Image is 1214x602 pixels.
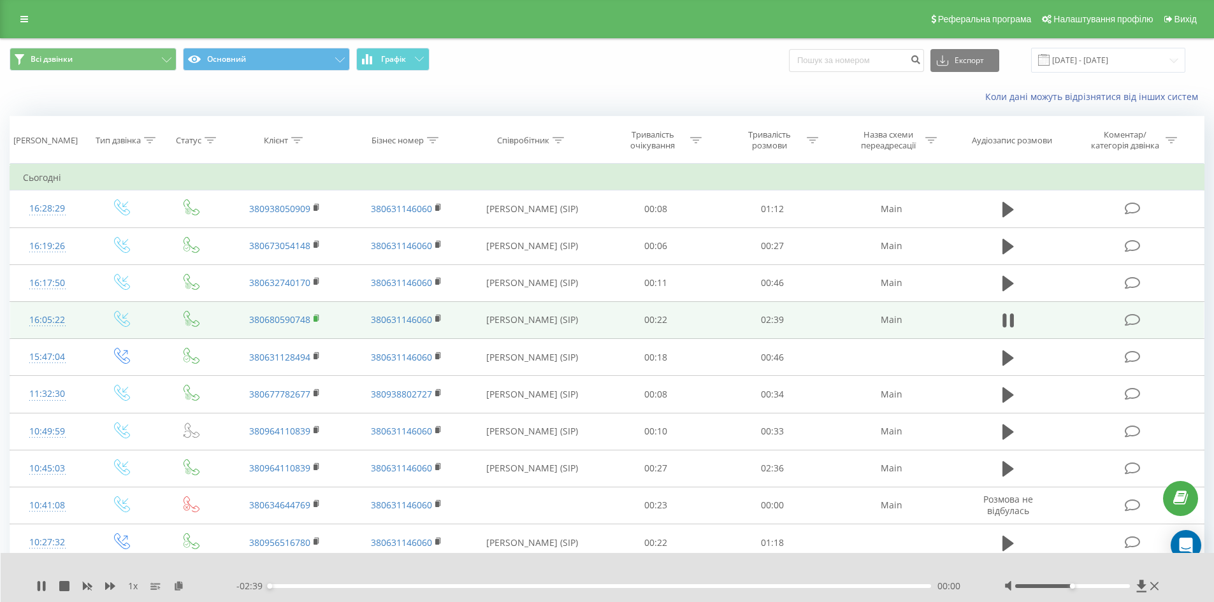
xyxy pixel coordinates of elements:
[371,462,432,474] a: 380631146060
[930,49,999,72] button: Експорт
[1088,129,1162,151] div: Коментар/категорія дзвінка
[972,135,1052,146] div: Аудіозапис розмови
[598,450,714,487] td: 00:27
[937,580,960,592] span: 00:00
[467,376,598,413] td: [PERSON_NAME] (SIP)
[249,462,310,474] a: 380964110839
[714,376,831,413] td: 00:34
[830,376,951,413] td: Main
[985,90,1204,103] a: Коли дані можуть відрізнятися вiд інших систем
[249,388,310,400] a: 380677782677
[371,240,432,252] a: 380631146060
[371,388,432,400] a: 380938802727
[371,425,432,437] a: 380631146060
[714,301,831,338] td: 02:39
[598,376,714,413] td: 00:08
[714,450,831,487] td: 02:36
[830,227,951,264] td: Main
[176,135,201,146] div: Статус
[830,450,951,487] td: Main
[249,203,310,215] a: 380938050909
[830,487,951,524] td: Main
[23,234,72,259] div: 16:19:26
[598,413,714,450] td: 00:10
[467,227,598,264] td: [PERSON_NAME] (SIP)
[23,493,72,518] div: 10:41:08
[983,493,1033,517] span: Розмова не відбулась
[598,264,714,301] td: 00:11
[10,165,1204,190] td: Сьогодні
[467,301,598,338] td: [PERSON_NAME] (SIP)
[371,203,432,215] a: 380631146060
[1171,530,1201,561] div: Open Intercom Messenger
[830,413,951,450] td: Main
[598,190,714,227] td: 00:08
[183,48,350,71] button: Основний
[714,413,831,450] td: 00:33
[598,301,714,338] td: 00:22
[714,190,831,227] td: 01:12
[830,190,951,227] td: Main
[236,580,269,592] span: - 02:39
[371,276,432,289] a: 380631146060
[714,524,831,562] td: 01:18
[23,530,72,555] div: 10:27:32
[23,419,72,444] div: 10:49:59
[1174,14,1197,24] span: Вихід
[23,196,72,221] div: 16:28:29
[356,48,430,71] button: Графік
[467,524,598,562] td: [PERSON_NAME] (SIP)
[249,351,310,363] a: 380631128494
[128,580,138,592] span: 1 x
[371,499,432,511] a: 380631146060
[249,276,310,289] a: 380632740170
[938,14,1032,24] span: Реферальна програма
[23,382,72,406] div: 11:32:30
[714,487,831,524] td: 00:00
[467,339,598,376] td: [PERSON_NAME] (SIP)
[830,264,951,301] td: Main
[372,135,424,146] div: Бізнес номер
[735,129,804,151] div: Тривалість розмови
[467,413,598,450] td: [PERSON_NAME] (SIP)
[789,49,924,72] input: Пошук за номером
[31,54,73,64] span: Всі дзвінки
[598,227,714,264] td: 00:06
[714,339,831,376] td: 00:46
[714,264,831,301] td: 00:46
[1070,584,1075,589] div: Accessibility label
[371,351,432,363] a: 380631146060
[23,271,72,296] div: 16:17:50
[23,345,72,369] div: 15:47:04
[267,584,272,589] div: Accessibility label
[619,129,687,151] div: Тривалість очікування
[264,135,288,146] div: Клієнт
[371,536,432,548] a: 380631146060
[381,55,406,64] span: Графік
[249,499,310,511] a: 380634644769
[598,524,714,562] td: 00:22
[249,536,310,548] a: 380956516780
[371,313,432,326] a: 380631146060
[854,129,922,151] div: Назва схеми переадресації
[13,135,78,146] div: [PERSON_NAME]
[23,456,72,481] div: 10:45:03
[249,425,310,437] a: 380964110839
[467,264,598,301] td: [PERSON_NAME] (SIP)
[249,313,310,326] a: 380680590748
[598,339,714,376] td: 00:18
[714,227,831,264] td: 00:27
[598,487,714,524] td: 00:23
[830,301,951,338] td: Main
[467,450,598,487] td: [PERSON_NAME] (SIP)
[249,240,310,252] a: 380673054148
[10,48,177,71] button: Всі дзвінки
[497,135,549,146] div: Співробітник
[1053,14,1153,24] span: Налаштування профілю
[467,190,598,227] td: [PERSON_NAME] (SIP)
[96,135,141,146] div: Тип дзвінка
[23,308,72,333] div: 16:05:22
